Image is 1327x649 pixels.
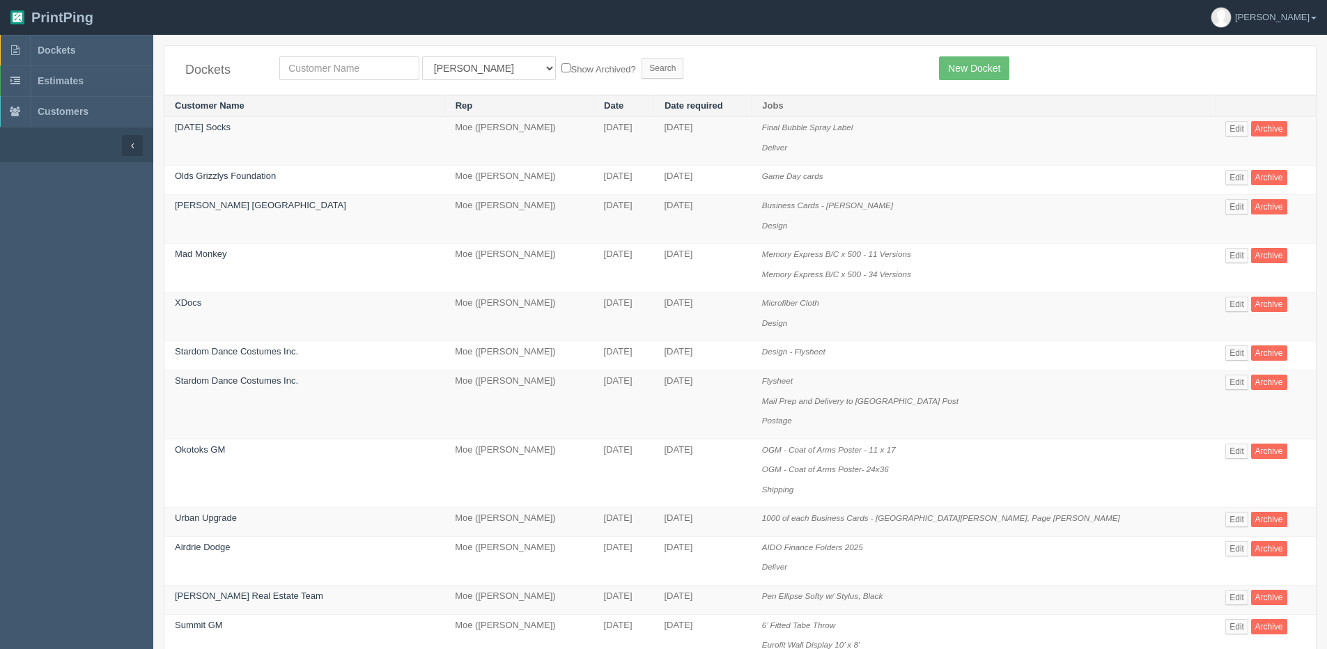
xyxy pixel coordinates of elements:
[561,63,571,72] input: Show Archived?
[762,201,893,210] i: Business Cards - [PERSON_NAME]
[1225,512,1248,527] a: Edit
[593,244,654,292] td: [DATE]
[762,562,787,571] i: Deliver
[762,123,853,132] i: Final Bubble Spray Label
[444,244,593,292] td: Moe ([PERSON_NAME])
[665,100,723,111] a: Date required
[653,166,751,195] td: [DATE]
[561,61,635,77] label: Show Archived?
[444,586,593,615] td: Moe ([PERSON_NAME])
[38,45,75,56] span: Dockets
[593,536,654,585] td: [DATE]
[762,416,792,425] i: Postage
[762,318,787,327] i: Design
[175,375,298,386] a: Stardom Dance Costumes Inc.
[653,536,751,585] td: [DATE]
[175,542,231,552] a: Airdrie Dodge
[1251,444,1287,459] a: Archive
[593,166,654,195] td: [DATE]
[175,591,323,601] a: [PERSON_NAME] Real Estate Team
[175,100,245,111] a: Customer Name
[444,341,593,370] td: Moe ([PERSON_NAME])
[175,171,276,181] a: Olds Grizzlys Foundation
[1225,619,1248,634] a: Edit
[762,143,787,152] i: Deliver
[1251,170,1287,185] a: Archive
[1225,170,1248,185] a: Edit
[653,439,751,508] td: [DATE]
[1251,619,1287,634] a: Archive
[593,117,654,166] td: [DATE]
[175,297,201,308] a: XDocs
[762,347,825,356] i: Design - Flysheet
[1225,375,1248,390] a: Edit
[175,444,225,455] a: Okotoks GM
[444,166,593,195] td: Moe ([PERSON_NAME])
[593,508,654,537] td: [DATE]
[762,249,911,258] i: Memory Express B/C x 500 - 11 Versions
[1225,444,1248,459] a: Edit
[1251,512,1287,527] a: Archive
[456,100,473,111] a: Rep
[653,508,751,537] td: [DATE]
[1251,121,1287,136] a: Archive
[444,508,593,537] td: Moe ([PERSON_NAME])
[762,298,819,307] i: Microfiber Cloth
[38,75,84,86] span: Estimates
[762,464,889,474] i: OGM - Coat of Arms Poster- 24x36
[185,63,258,77] h4: Dockets
[593,195,654,244] td: [DATE]
[653,244,751,292] td: [DATE]
[762,171,823,180] i: Game Day cards
[38,106,88,117] span: Customers
[1211,8,1231,27] img: avatar_default-7531ab5dedf162e01f1e0bb0964e6a185e93c5c22dfe317fb01d7f8cd2b1632c.jpg
[444,117,593,166] td: Moe ([PERSON_NAME])
[1251,297,1287,312] a: Archive
[444,292,593,341] td: Moe ([PERSON_NAME])
[653,117,751,166] td: [DATE]
[1251,199,1287,214] a: Archive
[1225,541,1248,556] a: Edit
[762,221,787,230] i: Design
[642,58,683,79] input: Search
[762,269,911,279] i: Memory Express B/C x 500 - 34 Versions
[939,56,1009,80] a: New Docket
[752,95,1215,117] th: Jobs
[593,439,654,508] td: [DATE]
[653,195,751,244] td: [DATE]
[762,591,883,600] i: Pen Ellipse Softy w/ Stylus, Black
[762,620,835,630] i: 6’ Fitted Tabe Throw
[1225,199,1248,214] a: Edit
[593,370,654,439] td: [DATE]
[1251,541,1287,556] a: Archive
[604,100,623,111] a: Date
[1251,375,1287,390] a: Archive
[762,640,860,649] i: Eurofit Wall Display 10’ x 8’
[762,376,793,385] i: Flysheet
[762,485,794,494] i: Shipping
[653,586,751,615] td: [DATE]
[1225,121,1248,136] a: Edit
[593,586,654,615] td: [DATE]
[1251,590,1287,605] a: Archive
[444,195,593,244] td: Moe ([PERSON_NAME])
[593,341,654,370] td: [DATE]
[1251,345,1287,361] a: Archive
[175,122,231,132] a: [DATE] Socks
[762,513,1120,522] i: 1000 of each Business Cards - [GEOGRAPHIC_DATA][PERSON_NAME], Page [PERSON_NAME]
[1225,248,1248,263] a: Edit
[279,56,419,80] input: Customer Name
[653,341,751,370] td: [DATE]
[175,513,237,523] a: Urban Upgrade
[593,292,654,341] td: [DATE]
[175,346,298,357] a: Stardom Dance Costumes Inc.
[653,292,751,341] td: [DATE]
[175,249,226,259] a: Mad Monkey
[762,445,896,454] i: OGM - Coat of Arms Poster - 11 x 17
[444,536,593,585] td: Moe ([PERSON_NAME])
[1225,297,1248,312] a: Edit
[444,370,593,439] td: Moe ([PERSON_NAME])
[762,542,863,552] i: AIDO Finance Folders 2025
[1225,345,1248,361] a: Edit
[175,200,346,210] a: [PERSON_NAME] [GEOGRAPHIC_DATA]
